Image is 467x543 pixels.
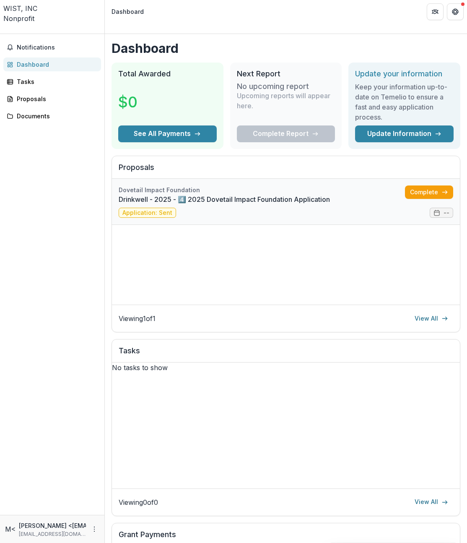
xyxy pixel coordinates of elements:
div: Proposals [17,104,94,113]
div: Documents [17,122,94,131]
a: Tasks [3,85,101,99]
h3: Keep your information up-to-date on Temelio to ensure a fast and easy application process. [355,92,454,132]
button: Notifications [3,51,101,64]
p: Upcoming reports will appear here. [237,101,335,121]
h1: Dashboard [112,51,460,66]
button: More [89,524,99,534]
div: Tasks [17,87,94,96]
h2: Next Report [237,79,335,89]
a: Update Information [355,136,454,152]
a: Drinkwell - 2025 - 4️⃣ 2025 Dovetail Impact Foundation Application [119,204,405,214]
h2: Tasks [119,356,453,372]
button: See All Payments [118,136,217,152]
button: Partners [427,3,444,20]
img: WIST, INC [3,3,101,13]
a: Documents [3,119,101,133]
button: Get Help [447,3,464,20]
a: Complete [405,196,453,209]
a: Dashboard [3,68,101,81]
h2: Total Awarded [118,79,217,89]
h2: Proposals [119,173,453,189]
a: Proposals [3,102,101,116]
h3: No upcoming report [237,92,309,101]
p: No tasks to show [112,373,460,383]
span: Nonprofit [3,24,34,33]
p: Viewing 1 of 1 [119,324,156,334]
nav: breadcrumb [108,5,147,18]
p: [PERSON_NAME] <[EMAIL_ADDRESS][DOMAIN_NAME]> <[EMAIL_ADDRESS][DOMAIN_NAME]> [19,521,285,530]
div: Dashboard [17,70,94,79]
div: WIST, INC [3,13,101,23]
p: [EMAIL_ADDRESS][DOMAIN_NAME] [19,530,86,538]
a: View All [410,506,453,519]
a: View All [410,322,453,335]
div: Dashboard [112,7,144,16]
p: Viewing 0 of 0 [119,507,158,517]
h2: Update your information [355,79,454,89]
h3: $0 [118,101,138,123]
div: Minhaj Chowdhury <minhaj@drinkwell.com> <minhaj@drinkwell.com> [5,524,16,534]
span: Notifications [17,54,98,61]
